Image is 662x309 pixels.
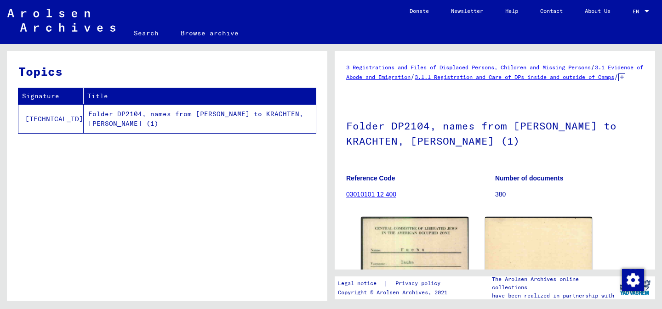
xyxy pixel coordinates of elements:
a: 3.1.1 Registration and Care of DPs inside and outside of Camps [415,73,614,80]
img: Arolsen_neg.svg [7,9,115,32]
td: [TECHNICAL_ID] [18,104,84,133]
h1: Folder DP2104, names from [PERSON_NAME] to KRACHTEN, [PERSON_NAME] (1) [346,105,644,160]
td: Folder DP2104, names from [PERSON_NAME] to KRACHTEN, [PERSON_NAME] (1) [84,104,316,133]
div: | [338,279,451,288]
h3: Topics [18,62,315,80]
a: Browse archive [170,22,250,44]
p: have been realized in partnership with [492,292,615,300]
img: yv_logo.png [618,276,652,299]
th: Signature [18,88,84,104]
th: Title [84,88,316,104]
a: Privacy policy [388,279,451,288]
a: 3 Registrations and Files of Displaced Persons, Children and Missing Persons [346,64,591,71]
b: Reference Code [346,174,395,182]
span: / [614,73,618,81]
span: / [591,63,595,71]
p: Copyright © Arolsen Archives, 2021 [338,288,451,297]
img: Change consent [622,269,644,291]
a: Search [123,22,170,44]
a: 03010101 12 400 [346,191,396,198]
b: Number of documents [495,174,564,182]
p: The Arolsen Archives online collections [492,275,615,292]
span: EN [633,8,643,15]
a: Legal notice [338,279,384,288]
span: / [411,73,415,81]
p: 380 [495,190,644,199]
